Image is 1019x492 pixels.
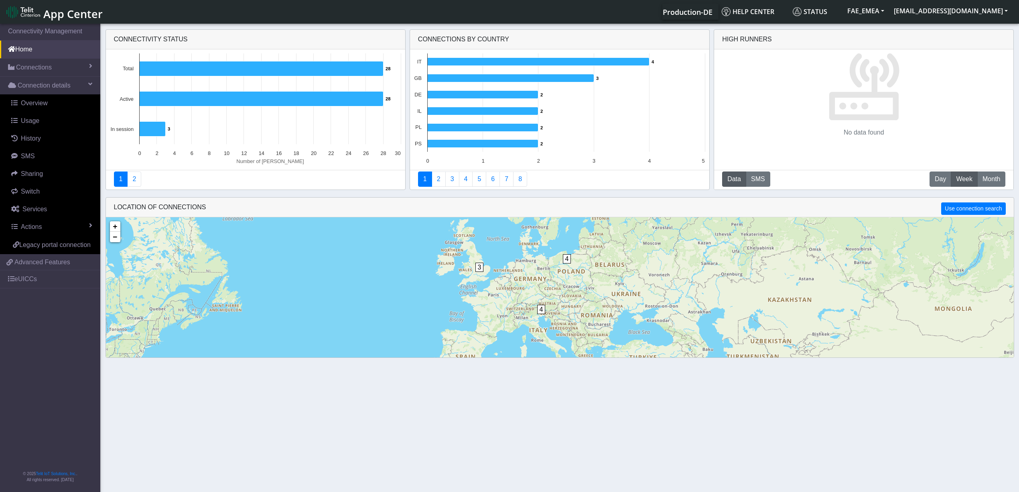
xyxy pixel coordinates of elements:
[486,171,500,187] a: 14 Days Trend
[513,171,527,187] a: Not Connected for 30 days
[3,165,100,183] a: Sharing
[982,174,1000,184] span: Month
[540,92,543,97] text: 2
[155,150,158,156] text: 2
[793,7,827,16] span: Status
[6,3,101,20] a: App Center
[941,202,1005,215] button: Use connection search
[110,221,120,232] a: Zoom in
[935,174,946,184] span: Day
[3,112,100,130] a: Usage
[563,254,571,263] span: 4
[380,150,386,156] text: 28
[3,200,100,218] a: Services
[662,4,712,20] a: Your current platform instance
[415,141,422,147] text: PS
[208,150,211,156] text: 8
[722,35,772,44] div: High Runners
[386,96,390,101] text: 28
[415,124,422,130] text: PL
[432,171,446,187] a: Carrier
[652,59,654,64] text: 4
[190,150,193,156] text: 6
[719,4,790,20] a: Help center
[790,4,842,20] a: Status
[3,218,100,236] a: Actions
[445,171,459,187] a: Usage per Country
[418,171,432,187] a: Connections By Country
[14,257,70,267] span: Advanced Features
[410,30,709,49] div: Connections By Country
[36,472,76,476] a: Telit IoT Solutions, Inc.
[311,150,316,156] text: 20
[951,171,978,187] button: Week
[18,81,71,90] span: Connection details
[363,150,369,156] text: 26
[596,76,599,81] text: 3
[395,150,400,156] text: 30
[276,150,282,156] text: 16
[540,141,543,146] text: 2
[345,150,351,156] text: 24
[110,126,134,132] text: In session
[889,4,1013,18] button: [EMAIL_ADDRESS][DOMAIN_NAME]
[930,171,951,187] button: Day
[236,158,304,164] text: Number of [PERSON_NAME]
[3,130,100,147] a: History
[43,6,103,21] span: App Center
[223,150,229,156] text: 10
[127,171,141,187] a: Deployment status
[293,150,299,156] text: 18
[258,150,264,156] text: 14
[722,7,774,16] span: Help center
[663,7,712,17] span: Production-DE
[21,170,43,177] span: Sharing
[120,96,134,102] text: Active
[426,158,429,164] text: 0
[138,150,141,156] text: 0
[21,100,48,106] span: Overview
[977,171,1005,187] button: Month
[168,127,170,131] text: 3
[648,158,651,164] text: 4
[842,4,889,18] button: FAE_EMEA
[3,94,100,112] a: Overview
[241,150,247,156] text: 12
[475,263,484,272] span: 3
[21,135,41,142] span: History
[3,183,100,200] a: Switch
[16,63,52,72] span: Connections
[956,174,972,184] span: Week
[21,223,42,230] span: Actions
[22,206,47,212] span: Services
[414,92,422,98] text: DE
[793,7,802,16] img: status.svg
[537,305,546,314] span: 4
[19,241,91,248] span: Legacy portal connection
[459,171,473,187] a: Connections By Carrier
[844,128,884,137] p: No data found
[722,7,731,16] img: knowledge.svg
[110,232,120,242] a: Zoom out
[114,171,397,187] nav: Summary paging
[328,150,334,156] text: 22
[3,147,100,165] a: SMS
[122,65,133,71] text: Total
[21,188,40,195] span: Switch
[593,158,595,164] text: 3
[481,158,484,164] text: 1
[386,66,390,71] text: 28
[417,108,422,114] text: IL
[540,125,543,130] text: 2
[418,171,701,187] nav: Summary paging
[499,171,514,187] a: Zero Session
[173,150,176,156] text: 4
[702,158,704,164] text: 5
[414,75,422,81] text: GB
[828,49,900,121] img: No data found
[540,109,543,114] text: 2
[6,6,40,18] img: logo-telit-cinterion-gw-new.png
[106,30,405,49] div: Connectivity status
[114,171,128,187] a: Connectivity status
[21,153,35,159] span: SMS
